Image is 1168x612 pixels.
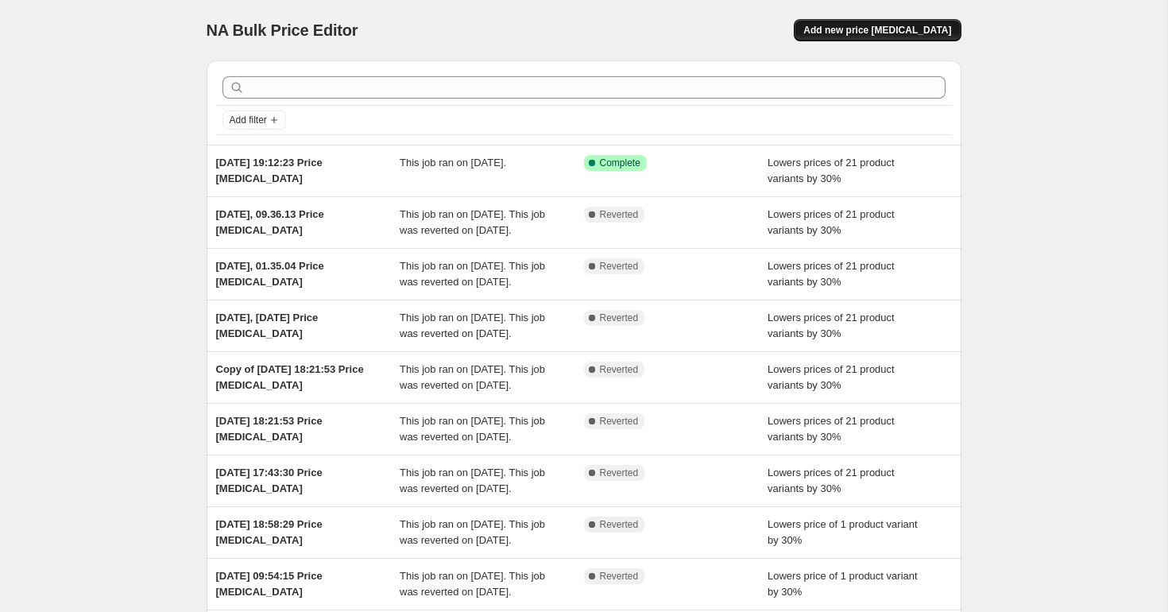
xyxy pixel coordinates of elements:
span: Reverted [600,363,639,376]
span: This job ran on [DATE]. This job was reverted on [DATE]. [400,312,545,339]
span: NA Bulk Price Editor [207,21,358,39]
span: This job ran on [DATE]. [400,157,506,168]
span: Lowers prices of 21 product variants by 30% [768,208,895,236]
span: Lowers prices of 21 product variants by 30% [768,467,895,494]
span: Lowers prices of 21 product variants by 30% [768,260,895,288]
span: [DATE] 17:43:30 Price [MEDICAL_DATA] [216,467,323,494]
span: This job ran on [DATE]. This job was reverted on [DATE]. [400,260,545,288]
span: [DATE], 01.35.04 Price [MEDICAL_DATA] [216,260,324,288]
span: This job ran on [DATE]. This job was reverted on [DATE]. [400,570,545,598]
span: Lowers prices of 21 product variants by 30% [768,157,895,184]
span: This job ran on [DATE]. This job was reverted on [DATE]. [400,518,545,546]
span: [DATE], [DATE] Price [MEDICAL_DATA] [216,312,319,339]
span: This job ran on [DATE]. This job was reverted on [DATE]. [400,467,545,494]
span: Copy of [DATE] 18:21:53 Price [MEDICAL_DATA] [216,363,364,391]
span: Reverted [600,518,639,531]
span: Add filter [230,114,267,126]
span: Reverted [600,312,639,324]
button: Add new price [MEDICAL_DATA] [794,19,961,41]
span: Reverted [600,467,639,479]
span: Add new price [MEDICAL_DATA] [803,24,951,37]
span: Complete [600,157,640,169]
span: [DATE], 09.36.13 Price [MEDICAL_DATA] [216,208,324,236]
span: Reverted [600,260,639,273]
span: [DATE] 18:58:29 Price [MEDICAL_DATA] [216,518,323,546]
span: Lowers prices of 21 product variants by 30% [768,312,895,339]
span: Reverted [600,415,639,428]
span: [DATE] 18:21:53 Price [MEDICAL_DATA] [216,415,323,443]
span: Reverted [600,570,639,583]
span: Lowers price of 1 product variant by 30% [768,518,918,546]
span: This job ran on [DATE]. This job was reverted on [DATE]. [400,363,545,391]
button: Add filter [222,110,286,130]
span: Reverted [600,208,639,221]
span: Lowers price of 1 product variant by 30% [768,570,918,598]
span: Lowers prices of 21 product variants by 30% [768,415,895,443]
span: Lowers prices of 21 product variants by 30% [768,363,895,391]
span: [DATE] 09:54:15 Price [MEDICAL_DATA] [216,570,323,598]
span: This job ran on [DATE]. This job was reverted on [DATE]. [400,415,545,443]
span: [DATE] 19:12:23 Price [MEDICAL_DATA] [216,157,323,184]
span: This job ran on [DATE]. This job was reverted on [DATE]. [400,208,545,236]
